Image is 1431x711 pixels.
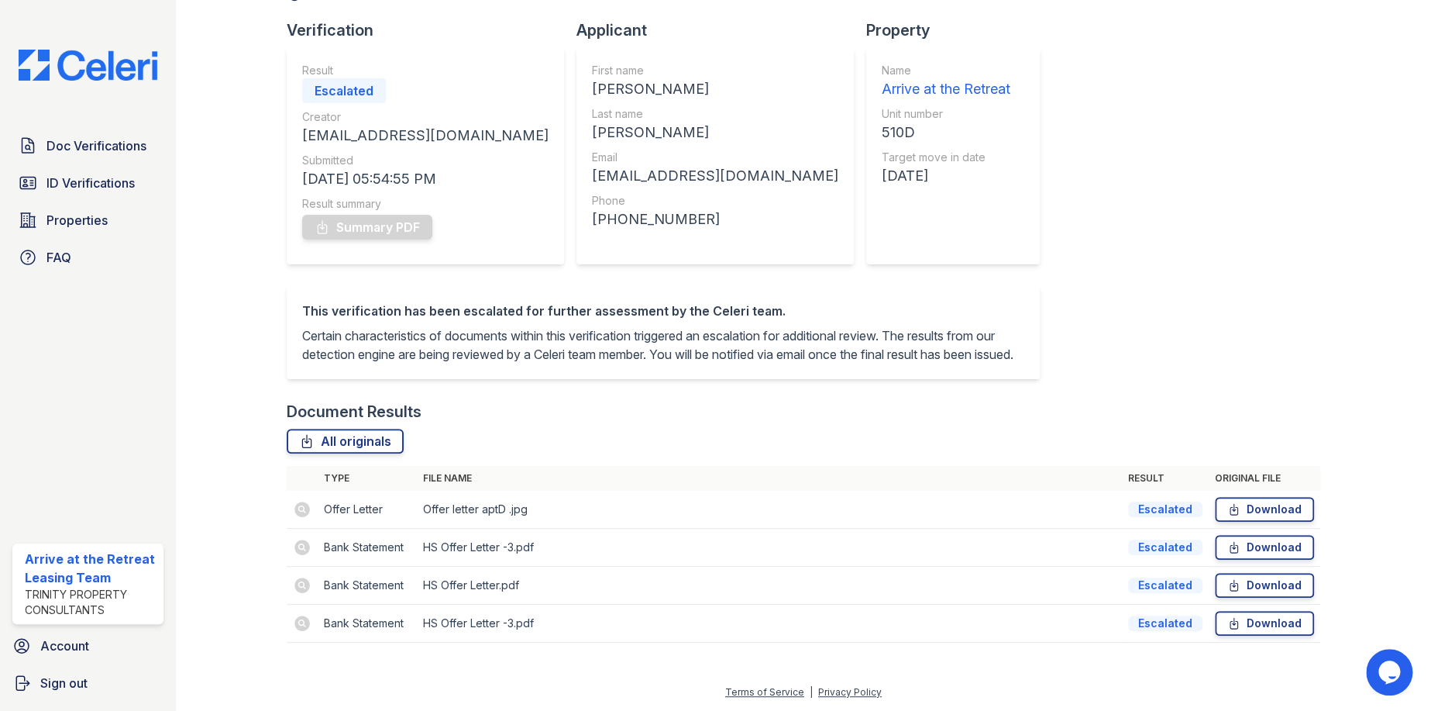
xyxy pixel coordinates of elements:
[417,605,1122,643] td: HS Offer Letter -3.pdf
[46,248,71,267] span: FAQ
[818,686,882,698] a: Privacy Policy
[25,587,157,618] div: Trinity Property Consultants
[1128,578,1202,593] div: Escalated
[302,63,549,78] div: Result
[46,174,135,192] span: ID Verifications
[12,242,163,273] a: FAQ
[25,550,157,587] div: Arrive at the Retreat Leasing Team
[302,168,549,190] div: [DATE] 05:54:55 PM
[318,466,417,491] th: Type
[287,401,421,423] div: Document Results
[417,491,1122,529] td: Offer letter aptD .jpg
[592,106,838,122] div: Last name
[592,165,838,187] div: [EMAIL_ADDRESS][DOMAIN_NAME]
[1128,540,1202,555] div: Escalated
[592,63,838,78] div: First name
[302,125,549,147] div: [EMAIL_ADDRESS][DOMAIN_NAME]
[882,63,1010,100] a: Name Arrive at the Retreat
[417,529,1122,567] td: HS Offer Letter -3.pdf
[302,78,386,103] div: Escalated
[287,429,404,454] a: All originals
[1366,649,1416,695] iframe: chat widget
[318,567,417,605] td: Bank Statement
[302,196,549,212] div: Result summary
[810,686,813,698] div: |
[882,150,1010,165] div: Target move in date
[592,209,838,230] div: [PHONE_NUMBER]
[46,136,146,155] span: Doc Verifications
[318,529,417,567] td: Bank Statement
[417,567,1122,605] td: HS Offer Letter.pdf
[592,150,838,165] div: Email
[592,78,838,100] div: [PERSON_NAME]
[1128,616,1202,631] div: Escalated
[592,122,838,143] div: [PERSON_NAME]
[882,78,1010,100] div: Arrive at the Retreat
[12,205,163,236] a: Properties
[6,50,170,81] img: CE_Logo_Blue-a8612792a0a2168367f1c8372b55b34899dd931a85d93a1a3d3e32e68fde9ad4.png
[1215,573,1314,598] a: Download
[318,605,417,643] td: Bank Statement
[302,326,1024,364] p: Certain characteristics of documents within this verification triggered an escalation for additio...
[882,106,1010,122] div: Unit number
[417,466,1122,491] th: File name
[576,19,866,41] div: Applicant
[302,153,549,168] div: Submitted
[318,491,417,529] td: Offer Letter
[1128,502,1202,517] div: Escalated
[40,674,88,692] span: Sign out
[866,19,1052,41] div: Property
[882,122,1010,143] div: 510D
[302,109,549,125] div: Creator
[1209,466,1320,491] th: Original file
[725,686,804,698] a: Terms of Service
[6,668,170,699] a: Sign out
[12,130,163,161] a: Doc Verifications
[287,19,576,41] div: Verification
[1215,611,1314,636] a: Download
[46,211,108,230] span: Properties
[882,63,1010,78] div: Name
[1215,497,1314,522] a: Download
[6,630,170,661] a: Account
[302,302,1024,320] div: This verification has been escalated for further assessment by the Celeri team.
[1215,535,1314,560] a: Download
[592,193,838,209] div: Phone
[40,637,89,655] span: Account
[882,165,1010,187] div: [DATE]
[12,167,163,198] a: ID Verifications
[1122,466,1209,491] th: Result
